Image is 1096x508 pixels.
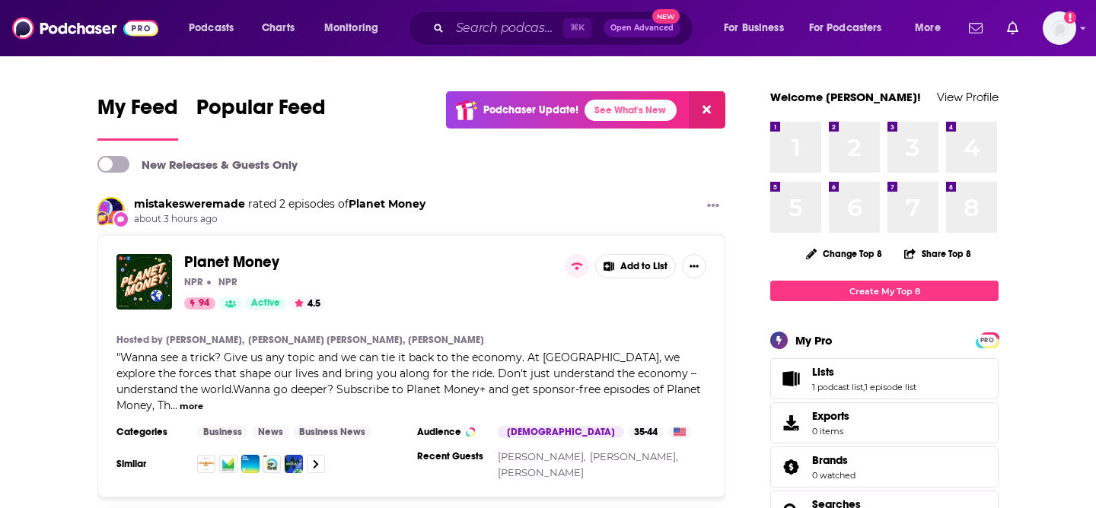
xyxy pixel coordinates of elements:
span: Lists [770,358,999,399]
a: NPRNPR [215,276,237,288]
button: Change Top 8 [797,244,891,263]
input: Search podcasts, credits, & more... [450,16,563,40]
a: [PERSON_NAME] [498,466,584,478]
div: 35-44 [628,426,664,438]
span: " [116,351,701,412]
button: 4.5 [290,297,325,310]
span: Open Advanced [610,24,674,32]
button: open menu [904,16,960,40]
button: open menu [314,16,398,40]
a: [PERSON_NAME], [166,334,244,346]
span: PRO [978,335,996,346]
button: Add to List [595,254,676,278]
img: mistakesweremade [99,198,123,223]
h3: Categories [116,426,185,438]
a: Create My Top 8 [770,281,999,301]
p: NPR [184,276,203,288]
a: Active [245,297,286,310]
a: Popular Feed [196,94,326,141]
a: Lists [776,368,806,389]
span: Monitoring [324,17,378,39]
a: 94 [184,297,215,310]
div: New Review [113,211,129,227]
span: Exports [812,409,849,423]
img: Up First from NPR [263,455,281,473]
img: Podchaser - Follow, Share and Rate Podcasts [12,14,158,43]
a: 0 watched [812,470,855,481]
a: Exports [770,402,999,443]
span: 0 items [812,426,849,437]
h3: Recent Guests [417,450,486,462]
a: [PERSON_NAME], [498,450,586,462]
span: Podcasts [189,17,234,39]
img: The Daily [241,455,260,473]
a: See What's New [585,100,677,121]
a: [PERSON_NAME] [408,334,484,346]
span: Lists [812,365,834,379]
a: New Releases & Guests Only [97,156,298,173]
button: Show profile menu [1043,11,1076,45]
span: rated 2 episodes [248,197,335,211]
span: My Feed [97,94,178,129]
span: Popular Feed [196,94,326,129]
img: The Indicator from Planet Money [285,455,303,473]
span: Charts [262,17,295,39]
p: Podchaser Update! [483,103,578,116]
a: News [252,426,289,438]
span: ⌘ K [563,18,591,38]
span: 94 [199,296,209,311]
span: New [652,9,680,24]
button: more [180,400,203,413]
img: User Profile [1043,11,1076,45]
h4: Hosted by [116,334,162,346]
a: Planet Money [184,254,279,271]
h3: Similar [116,458,185,470]
img: Marketplace [219,455,237,473]
span: Wanna see a trick? Give us any topic and we can tie it back to the economy. At [GEOGRAPHIC_DATA],... [116,351,701,412]
span: For Podcasters [809,17,882,39]
a: Show notifications dropdown [963,15,989,41]
div: My Pro [795,333,833,348]
a: Welcome [PERSON_NAME]! [770,90,921,104]
a: Brands [776,456,806,478]
span: Exports [776,412,806,433]
a: 1 podcast list [812,382,863,392]
a: View Profile [937,90,999,104]
img: Freakonomics Radio [197,455,215,473]
a: [PERSON_NAME] [PERSON_NAME], [248,334,405,346]
a: PRO [978,334,996,345]
button: open menu [713,16,803,40]
a: Charts [252,16,304,40]
span: More [915,17,941,39]
span: Logged in as mijal [1043,11,1076,45]
button: open menu [178,16,253,40]
a: Business [197,426,248,438]
span: ... [170,398,177,412]
span: For Business [724,17,784,39]
button: Open AdvancedNew [604,19,680,37]
a: Business News [293,426,371,438]
a: [PERSON_NAME], [590,450,678,462]
button: Show More Button [682,254,706,278]
a: 1 episode list [865,382,916,392]
div: Search podcasts, credits, & more... [422,11,708,46]
button: Share Top 8 [903,239,972,268]
img: Planet Money [116,254,172,310]
span: Brands [770,446,999,487]
span: Planet Money [184,252,279,271]
span: about 3 hours ago [134,213,425,226]
div: [DEMOGRAPHIC_DATA] [498,426,624,438]
a: Brands [812,453,855,467]
a: My Feed [97,94,178,141]
span: , [863,382,865,392]
img: User Badge Icon [94,211,110,226]
span: Brands [812,453,848,467]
